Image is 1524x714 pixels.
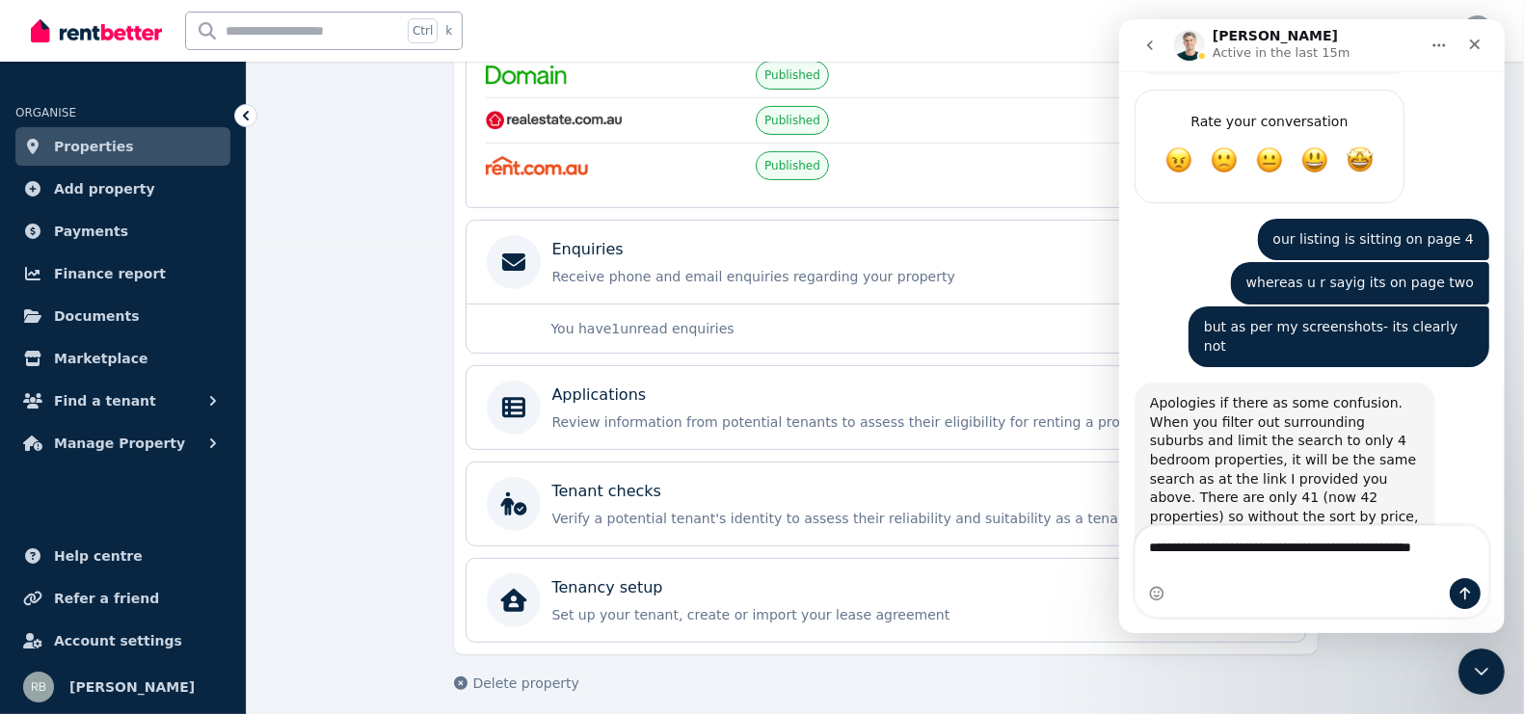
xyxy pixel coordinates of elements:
[467,559,1305,642] a: Tenancy setupSet up your tenant, create or import your lease agreementGet started
[15,382,230,420] button: Find a tenant
[467,221,1305,304] a: EnquiriesReceive phone and email enquiries regarding your property
[552,480,662,503] p: Tenant checks
[552,412,1250,432] p: Review information from potential tenants to assess their eligibility for renting a property
[15,212,230,251] a: Payments
[1458,648,1505,695] iframe: To enrich screen reader interactions, please activate Accessibility in Grammarly extension settings
[473,674,579,693] span: Delete property
[552,267,1250,286] p: Receive phone and email enquiries regarding your property
[15,170,230,208] a: Add property
[15,106,76,119] span: ORGANISE
[467,463,1305,545] a: Tenant checksVerify a potential tenant's identity to assess their reliability and suitability as ...
[54,587,159,610] span: Refer a friend
[764,67,820,83] span: Published
[467,366,1305,449] a: ApplicationsReview information from potential tenants to assess their eligibility for renting a p...
[552,383,647,407] p: Applications
[486,66,567,85] img: Domain.com.au
[54,304,140,328] span: Documents
[15,424,230,463] button: Manage Property
[552,605,1158,624] p: Set up your tenant, create or import your lease agreement
[445,23,452,39] span: k
[15,537,230,575] a: Help centre
[54,432,185,455] span: Manage Property
[552,509,1250,528] p: Verify a potential tenant's identity to assess their reliability and suitability as a tenant
[54,629,182,652] span: Account settings
[551,319,1191,338] p: You have 1 unread enquiries
[54,389,156,412] span: Find a tenant
[486,156,589,175] img: Rent.com.au
[764,158,820,173] span: Published
[764,113,820,128] span: Published
[15,254,230,293] a: Finance report
[454,674,579,693] button: Delete property
[54,262,166,285] span: Finance report
[23,672,54,702] img: Raj Bala
[69,675,195,699] span: [PERSON_NAME]
[15,621,230,660] a: Account settings
[31,16,162,45] img: RentBetter
[15,127,230,166] a: Properties
[15,579,230,618] a: Refer a friend
[552,238,624,261] p: Enquiries
[54,220,128,243] span: Payments
[486,111,624,130] img: RealEstate.com.au
[54,347,147,370] span: Marketplace
[54,135,134,158] span: Properties
[54,177,155,200] span: Add property
[1119,19,1505,633] iframe: To enrich screen reader interactions, please activate Accessibility in Grammarly extension settings
[15,339,230,378] a: Marketplace
[1462,15,1493,46] img: Raj Bala
[15,297,230,335] a: Documents
[408,18,438,43] span: Ctrl
[54,544,143,568] span: Help centre
[552,576,663,599] p: Tenancy setup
